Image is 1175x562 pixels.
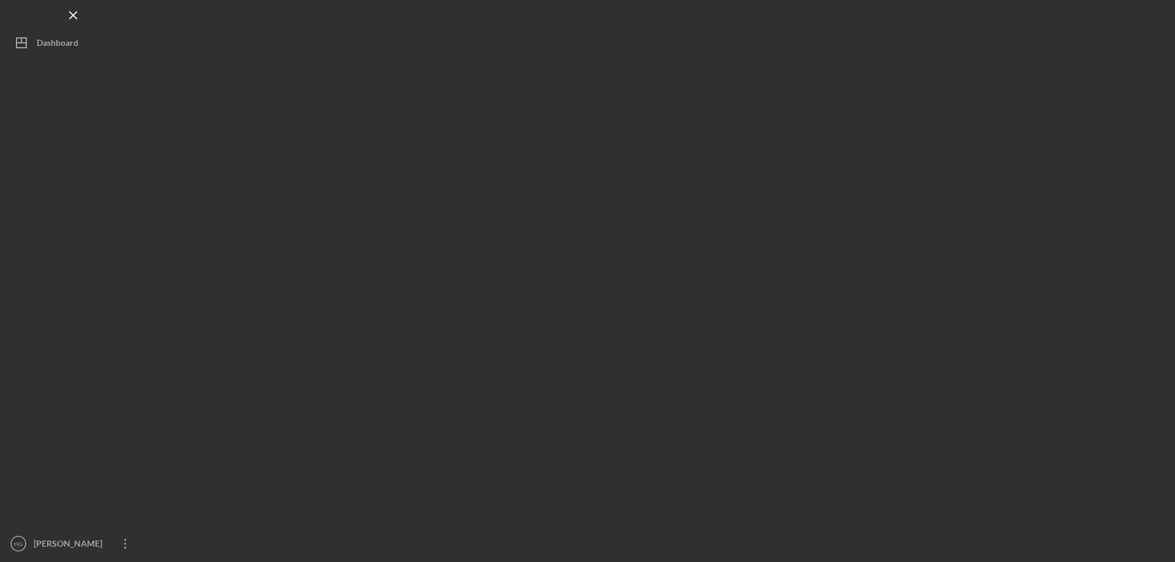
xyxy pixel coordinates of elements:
[14,541,23,547] text: HG
[6,531,141,556] button: HG[PERSON_NAME]
[31,531,110,559] div: [PERSON_NAME]
[37,31,78,58] div: Dashboard
[6,31,141,55] button: Dashboard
